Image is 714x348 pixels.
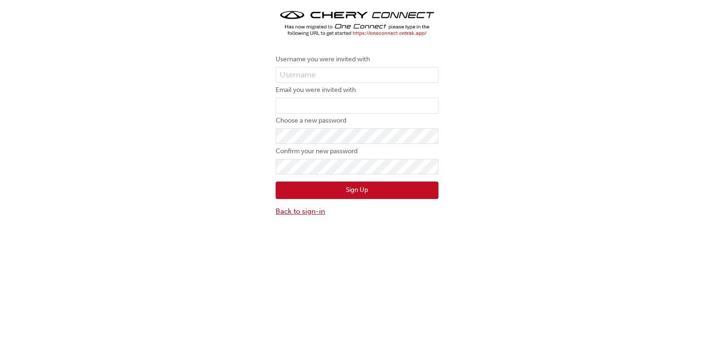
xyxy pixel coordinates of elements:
[276,54,438,65] label: Username you were invited with
[276,182,438,199] button: Sign Up
[276,206,438,217] a: Back to sign-in
[276,67,438,83] input: Username
[276,115,438,126] label: Choose a new password
[276,146,438,157] label: Confirm your new password
[276,84,438,96] label: Email you were invited with
[276,8,438,40] img: cheryconnect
